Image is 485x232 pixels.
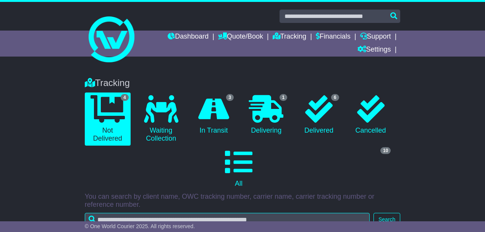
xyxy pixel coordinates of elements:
p: You can search by client name, OWC tracking number, carrier name, carrier tracking number or refe... [85,193,401,209]
span: 4 [121,94,129,101]
span: 1 [280,94,288,101]
span: 6 [331,94,339,101]
span: 3 [226,94,234,101]
button: Search [373,213,400,226]
a: Financials [316,31,351,44]
span: © One World Courier 2025. All rights reserved. [85,223,195,229]
a: Settings [357,44,391,57]
div: Tracking [81,78,404,89]
a: 6 Delivered [297,92,341,138]
a: Dashboard [168,31,209,44]
a: 1 Delivering [243,92,289,138]
a: 10 All [85,146,393,191]
a: Cancelled [349,92,393,138]
a: Tracking [273,31,306,44]
a: 3 In Transit [192,92,236,138]
a: Quote/Book [218,31,263,44]
a: Support [360,31,391,44]
a: 4 Not Delivered [85,92,131,146]
a: Waiting Collection [138,92,184,146]
span: 10 [380,147,391,154]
